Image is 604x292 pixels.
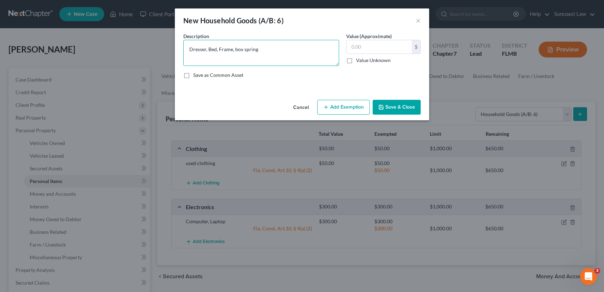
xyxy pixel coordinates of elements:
[356,57,391,64] label: Value Unknown
[347,40,412,54] input: 0.00
[416,16,421,25] button: ×
[346,32,392,40] label: Value (Approximate)
[373,100,421,115] button: Save & Close
[594,268,600,274] span: 3
[412,40,420,54] div: $
[317,100,370,115] button: Add Exemption
[580,268,597,285] iframe: Intercom live chat
[183,16,284,25] div: New Household Goods (A/B: 6)
[288,101,314,115] button: Cancel
[193,72,243,79] label: Save as Common Asset
[183,33,209,39] span: Description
